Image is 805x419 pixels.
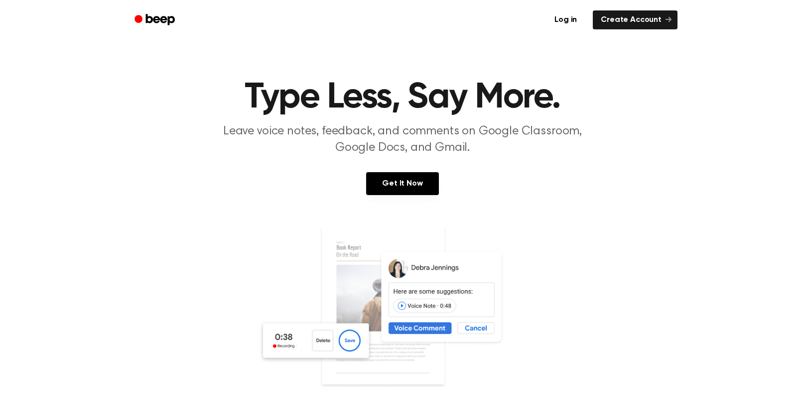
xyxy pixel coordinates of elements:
[366,172,438,195] a: Get It Now
[211,123,594,156] p: Leave voice notes, feedback, and comments on Google Classroom, Google Docs, and Gmail.
[258,225,547,416] img: Voice Comments on Docs and Recording Widget
[593,10,677,29] a: Create Account
[544,8,587,31] a: Log in
[128,10,184,30] a: Beep
[147,80,658,115] h1: Type Less, Say More.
